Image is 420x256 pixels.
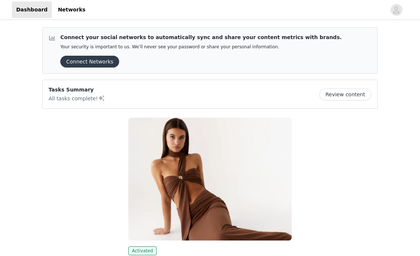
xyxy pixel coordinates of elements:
a: Dashboard [12,1,52,18]
button: Review content [319,89,371,100]
button: Connect Networks [60,56,119,68]
img: Peppermayo USA [128,118,292,241]
a: Networks [53,1,90,18]
p: Your security is important to us. We’ll never see your password or share your personal information. [60,44,342,50]
span: Activated [128,246,157,255]
div: avatar [393,4,400,16]
p: All tasks complete! [49,94,105,103]
p: Connect your social networks to automatically sync and share your content metrics with brands. [60,34,342,41]
p: Tasks Summary [49,86,105,94]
